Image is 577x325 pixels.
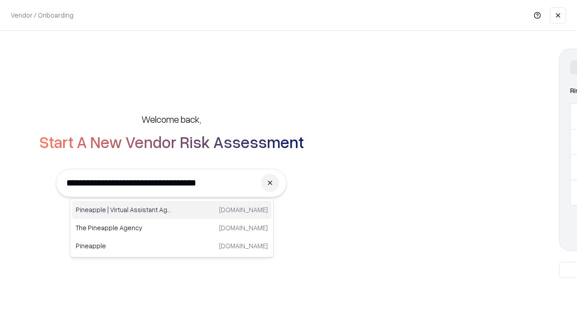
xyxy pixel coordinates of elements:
[142,113,201,125] h5: Welcome back,
[76,241,172,251] p: Pineapple
[219,223,268,232] p: [DOMAIN_NAME]
[70,199,274,257] div: Suggestions
[219,205,268,214] p: [DOMAIN_NAME]
[11,10,73,20] p: Vendor / Onboarding
[219,241,268,251] p: [DOMAIN_NAME]
[76,205,172,214] p: Pineapple | Virtual Assistant Agency
[39,133,304,151] h2: Start A New Vendor Risk Assessment
[76,223,172,232] p: The Pineapple Agency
